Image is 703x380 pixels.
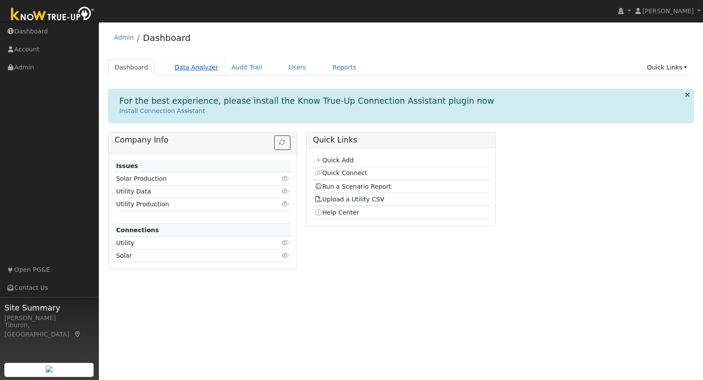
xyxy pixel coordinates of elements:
a: Upload a Utility CSV [315,196,384,203]
td: Solar [115,249,262,262]
h5: Quick Links [313,135,489,145]
a: Quick Connect [315,169,367,176]
span: Site Summary [4,302,94,314]
a: Map [74,331,82,338]
a: Reports [326,59,363,76]
div: Tiburon, [GEOGRAPHIC_DATA] [4,321,94,339]
a: Dashboard [143,33,191,43]
a: Admin [114,34,134,41]
a: Dashboard [108,59,155,76]
span: [PERSON_NAME] [642,7,694,15]
a: Users [282,59,313,76]
i: Click to view [281,240,289,246]
i: Click to view [281,252,289,259]
td: Utility [115,237,262,249]
a: Quick Links [640,59,694,76]
a: Install Connection Assistant [120,107,205,114]
a: Audit Trail [225,59,269,76]
td: Solar Production [115,172,262,185]
strong: Issues [116,162,138,169]
td: Utility Data [115,185,262,198]
i: Click to view [281,188,289,194]
td: Utility Production [115,198,262,211]
a: Data Analyzer [168,59,225,76]
div: [PERSON_NAME] [4,314,94,323]
h1: For the best experience, please install the Know True-Up Connection Assistant plugin now [120,96,494,106]
a: Run a Scenario Report [315,183,391,190]
img: retrieve [46,365,53,373]
img: Know True-Up [7,5,99,25]
strong: Connections [116,227,159,234]
i: Click to view [281,175,289,182]
a: Quick Add [315,157,354,164]
a: Help Center [315,209,359,216]
h5: Company Info [115,135,290,145]
i: Click to view [281,201,289,207]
